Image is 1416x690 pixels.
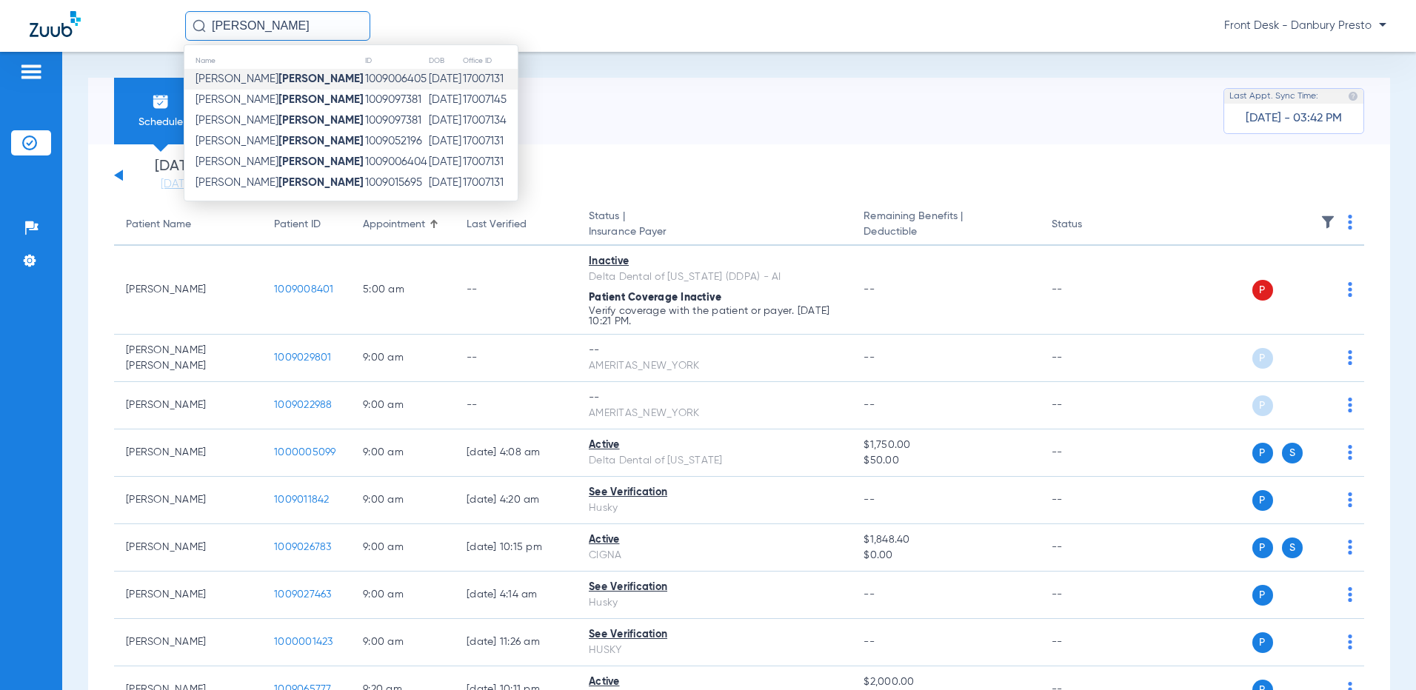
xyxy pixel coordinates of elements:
div: Husky [589,500,840,516]
td: -- [1040,524,1140,572]
span: $1,750.00 [864,438,1027,453]
img: group-dot-blue.svg [1348,587,1352,602]
span: -- [864,589,875,600]
td: -- [455,335,577,382]
span: 1000001423 [274,637,333,647]
div: Delta Dental of [US_STATE] [589,453,840,469]
strong: [PERSON_NAME] [278,115,364,126]
img: group-dot-blue.svg [1348,540,1352,555]
div: Active [589,438,840,453]
td: [PERSON_NAME] [114,619,262,666]
span: Schedule [125,115,196,130]
span: Insurance Payer [589,224,840,240]
div: Delta Dental of [US_STATE] (DDPA) - AI [589,269,840,285]
img: Schedule [152,93,170,110]
img: group-dot-blue.svg [1348,282,1352,297]
div: Patient Name [126,217,191,232]
td: 1009015695 [364,172,428,193]
img: group-dot-blue.svg [1348,445,1352,460]
li: [DATE] [133,159,221,192]
span: Front Desk - Danbury Presto [1224,19,1386,33]
input: Search for patients [185,11,370,41]
img: group-dot-blue.svg [1348,350,1352,365]
td: 1009052196 [364,131,428,152]
p: Verify coverage with the patient or payer. [DATE] 10:21 PM. [589,306,840,326]
td: [DATE] [428,69,462,90]
img: Search Icon [193,19,206,33]
th: ID [364,53,428,69]
div: AMERITAS_NEW_YORK [589,358,840,374]
td: 1009006404 [364,152,428,172]
td: 1009097381 [364,110,428,131]
span: $50.00 [864,453,1027,469]
td: [DATE] [428,131,462,152]
td: 17007131 [462,172,518,193]
td: -- [1040,619,1140,666]
th: Office ID [462,53,518,69]
div: Last Verified [467,217,565,232]
span: 1000005099 [274,447,336,458]
td: 1009006405 [364,69,428,90]
div: Patient Name [126,217,250,232]
div: Appointment [363,217,425,232]
th: DOB [428,53,462,69]
td: [PERSON_NAME] [114,429,262,477]
td: [DATE] [428,90,462,110]
span: P [1252,443,1273,463]
td: [PERSON_NAME] [114,246,262,335]
img: group-dot-blue.svg [1348,398,1352,412]
div: Active [589,674,840,690]
td: [DATE] 4:20 AM [455,477,577,524]
td: 9:00 AM [351,382,455,429]
span: Deductible [864,224,1027,240]
td: [DATE] [428,110,462,131]
span: S [1282,537,1303,558]
span: [PERSON_NAME] [196,94,364,105]
td: -- [1040,335,1140,382]
td: 9:00 AM [351,335,455,382]
td: [PERSON_NAME] [114,382,262,429]
img: group-dot-blue.svg [1348,215,1352,230]
strong: [PERSON_NAME] [278,73,364,84]
td: 9:00 AM [351,572,455,619]
span: 1009008401 [274,284,334,295]
td: -- [1040,572,1140,619]
td: 5:00 AM [351,246,455,335]
span: -- [864,637,875,647]
td: -- [1040,382,1140,429]
span: [PERSON_NAME] [196,177,364,188]
td: [PERSON_NAME] [114,477,262,524]
img: last sync help info [1348,91,1358,101]
td: -- [1040,246,1140,335]
div: CIGNA [589,548,840,563]
td: [DATE] [428,172,462,193]
td: -- [455,382,577,429]
th: Name [184,53,364,69]
span: P [1252,348,1273,369]
td: 17007131 [462,69,518,90]
td: [PERSON_NAME] [114,572,262,619]
td: [PERSON_NAME] [PERSON_NAME] [114,335,262,382]
td: 17007134 [462,110,518,131]
span: 1009029801 [274,352,332,363]
div: Inactive [589,254,840,269]
div: See Verification [589,627,840,643]
span: P [1252,585,1273,606]
span: $0.00 [864,548,1027,563]
div: See Verification [589,580,840,595]
span: [PERSON_NAME] [196,115,364,126]
span: -- [864,495,875,505]
th: Remaining Benefits | [852,204,1039,246]
img: hamburger-icon [19,63,43,81]
td: 9:00 AM [351,619,455,666]
div: -- [589,390,840,406]
span: S [1282,443,1303,463]
span: [PERSON_NAME] [196,156,364,167]
img: Zuub Logo [30,11,81,37]
div: Patient ID [274,217,339,232]
span: 1009011842 [274,495,330,505]
div: Chat Widget [1342,619,1416,690]
td: 17007145 [462,90,518,110]
span: [DATE] - 03:42 PM [1246,111,1342,126]
div: Husky [589,595,840,611]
